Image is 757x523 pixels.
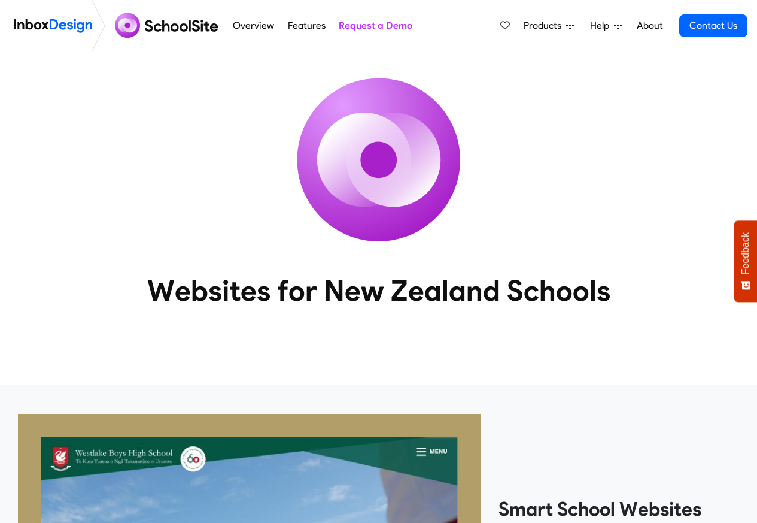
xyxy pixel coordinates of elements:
[633,14,666,38] a: About
[335,14,415,38] a: Request a Demo
[519,14,579,38] a: Products
[524,19,566,33] span: Products
[590,19,614,33] span: Help
[110,11,226,40] img: schoolsite logo
[284,14,329,38] a: Features
[95,273,663,309] heading: Websites for New Zealand Schools
[679,14,747,37] a: Contact Us
[585,14,627,38] a: Help
[230,14,278,38] a: Overview
[498,497,739,521] heading: Smart School Websites
[271,52,487,268] img: icon_schoolsite.svg
[740,232,751,274] span: Feedback
[734,220,757,302] button: Feedback - Show survey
